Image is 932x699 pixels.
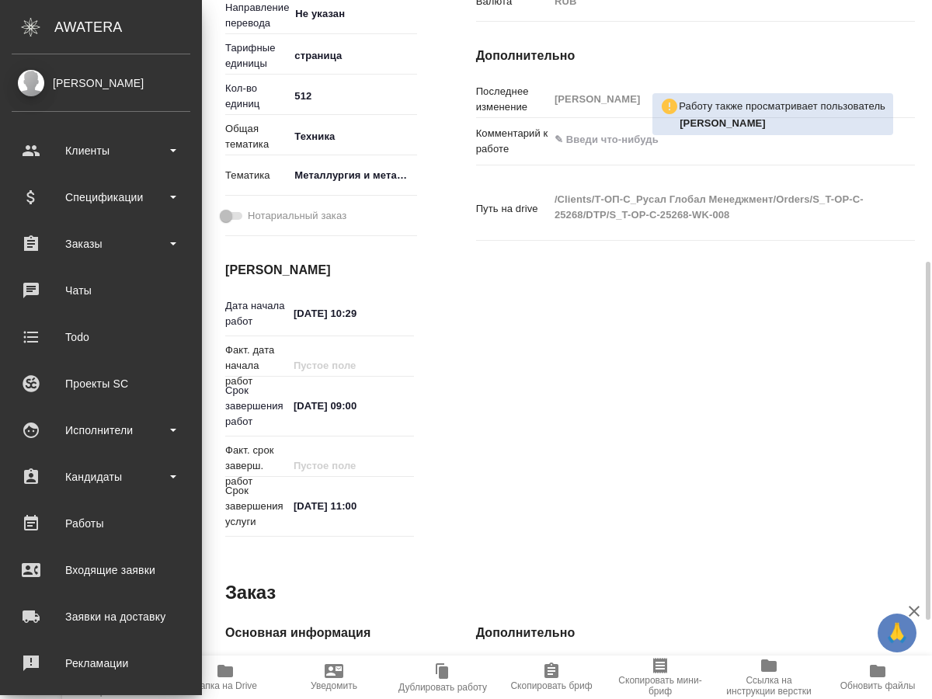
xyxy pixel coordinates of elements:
[680,116,885,131] p: Крамник Артём
[288,495,414,517] input: ✎ Введи что-нибудь
[4,318,198,356] a: Todo
[476,624,915,642] h4: Дополнительно
[476,47,915,65] h4: Дополнительно
[280,656,388,699] button: Уведомить
[4,551,198,589] a: Входящие заявки
[311,680,357,691] span: Уведомить
[497,656,606,699] button: Скопировать бриф
[225,261,414,280] h4: [PERSON_NAME]
[409,12,412,16] button: Open
[680,117,766,129] b: [PERSON_NAME]
[715,656,823,699] button: Ссылка на инструкции верстки
[549,186,878,228] textarea: /Clients/Т-ОП-С_Русал Глобал Менеджмент/Orders/S_T-OP-C-25268/DTP/S_T-OP-C-25268-WK-008
[225,81,289,112] p: Кол-во единиц
[288,354,414,377] input: Пустое поле
[398,682,487,693] span: Дублировать работу
[225,298,288,329] p: Дата начала работ
[12,75,190,92] div: [PERSON_NAME]
[225,383,288,429] p: Срок завершения работ
[288,395,414,417] input: ✎ Введи что-нибудь
[823,656,932,699] button: Обновить файлы
[12,558,190,582] div: Входящие заявки
[388,656,497,699] button: Дублировать работу
[549,88,878,110] input: Пустое поле
[4,271,198,310] a: Чаты
[289,123,429,150] div: Техника
[12,186,190,209] div: Спецификации
[12,279,190,302] div: Чаты
[225,580,276,605] h2: Заказ
[878,614,916,652] button: 🙏
[4,597,198,636] a: Заявки на доставку
[289,43,429,69] div: страница
[54,12,202,43] div: AWATERA
[193,680,257,691] span: Папка на Drive
[476,126,549,157] p: Комментарий к работе
[4,364,198,403] a: Проекты SC
[884,617,910,649] span: 🙏
[225,624,414,642] h4: Основная информация
[225,40,289,71] p: Тарифные единицы
[615,675,705,697] span: Скопировать мини-бриф
[289,85,417,107] input: ✎ Введи что-нибудь
[225,443,288,489] p: Факт. срок заверш. работ
[225,343,288,389] p: Факт. дата начала работ
[12,325,190,349] div: Todo
[12,465,190,489] div: Кандидаты
[4,644,198,683] a: Рекламации
[12,605,190,628] div: Заявки на доставку
[171,656,280,699] button: Папка на Drive
[510,680,592,691] span: Скопировать бриф
[12,419,190,442] div: Исполнители
[12,512,190,535] div: Работы
[12,652,190,675] div: Рекламации
[12,139,190,162] div: Клиенты
[225,168,289,183] p: Тематика
[606,656,715,699] button: Скопировать мини-бриф
[476,201,549,217] p: Путь на drive
[840,680,916,691] span: Обновить файлы
[288,302,414,325] input: ✎ Введи что-нибудь
[248,208,346,224] span: Нотариальный заказ
[225,483,288,530] p: Срок завершения услуги
[12,372,190,395] div: Проекты SC
[476,84,549,115] p: Последнее изменение
[724,675,814,697] span: Ссылка на инструкции верстки
[289,162,429,189] div: Металлургия и металлобработка
[288,454,414,477] input: Пустое поле
[4,504,198,543] a: Работы
[225,121,289,152] p: Общая тематика
[12,232,190,256] div: Заказы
